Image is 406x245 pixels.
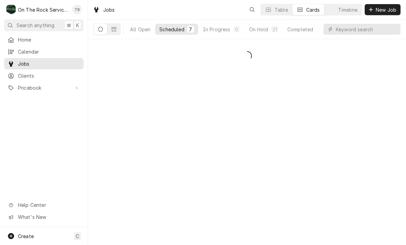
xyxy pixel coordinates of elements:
[72,5,82,14] div: TB
[336,24,397,35] input: Keyword search
[18,6,68,13] div: On The Rock Services
[18,72,80,79] span: Clients
[4,199,84,211] a: Go to Help Center
[203,26,231,33] div: In Progress
[242,49,252,63] span: Loading...
[18,84,70,91] span: Pricebook
[159,26,184,33] div: Scheduled
[4,211,84,223] a: Go to What's New
[249,26,268,33] div: On Hold
[18,36,80,43] span: Home
[18,48,80,55] span: Calendar
[4,58,84,69] a: Jobs
[4,70,84,81] a: Clients
[18,233,34,239] span: Create
[18,60,80,67] span: Jobs
[275,6,288,13] div: Table
[4,19,84,31] button: Search anything⌘K
[247,4,258,15] button: Open search
[4,34,84,45] a: Home
[130,26,150,33] div: All Open
[374,6,398,13] span: New Job
[6,5,16,14] div: On The Rock Services's Avatar
[338,6,357,13] div: Timeline
[17,22,54,29] span: Search anything
[76,233,79,240] span: C
[365,4,400,15] button: New Job
[66,22,71,29] span: ⌘
[235,26,239,33] div: 0
[18,201,79,209] span: Help Center
[287,26,313,33] div: Completed
[273,26,277,33] div: 21
[189,26,193,33] div: 7
[4,82,84,93] a: Go to Pricebook
[18,213,79,221] span: What's New
[88,49,406,63] div: Scheduled Jobs List Loading
[6,5,16,14] div: O
[4,46,84,57] a: Calendar
[306,6,320,13] div: Cards
[76,22,79,29] span: K
[72,5,82,14] div: Todd Brady's Avatar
